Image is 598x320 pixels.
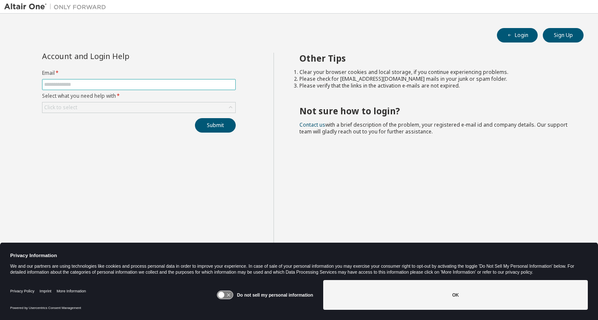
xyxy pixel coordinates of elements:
[299,53,569,64] h2: Other Tips
[299,105,569,116] h2: Not sure how to login?
[299,82,569,89] li: Please verify that the links in the activation e-mails are not expired.
[42,53,197,59] div: Account and Login Help
[299,121,325,128] a: Contact us
[299,69,569,76] li: Clear your browser cookies and local storage, if you continue experiencing problems.
[4,3,110,11] img: Altair One
[42,102,235,113] div: Click to select
[299,76,569,82] li: Please check for [EMAIL_ADDRESS][DOMAIN_NAME] mails in your junk or spam folder.
[299,121,567,135] span: with a brief description of the problem, your registered e-mail id and company details. Our suppo...
[497,28,538,42] button: Login
[543,28,584,42] button: Sign Up
[42,93,236,99] label: Select what you need help with
[42,70,236,76] label: Email
[195,118,236,133] button: Submit
[44,104,77,111] div: Click to select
